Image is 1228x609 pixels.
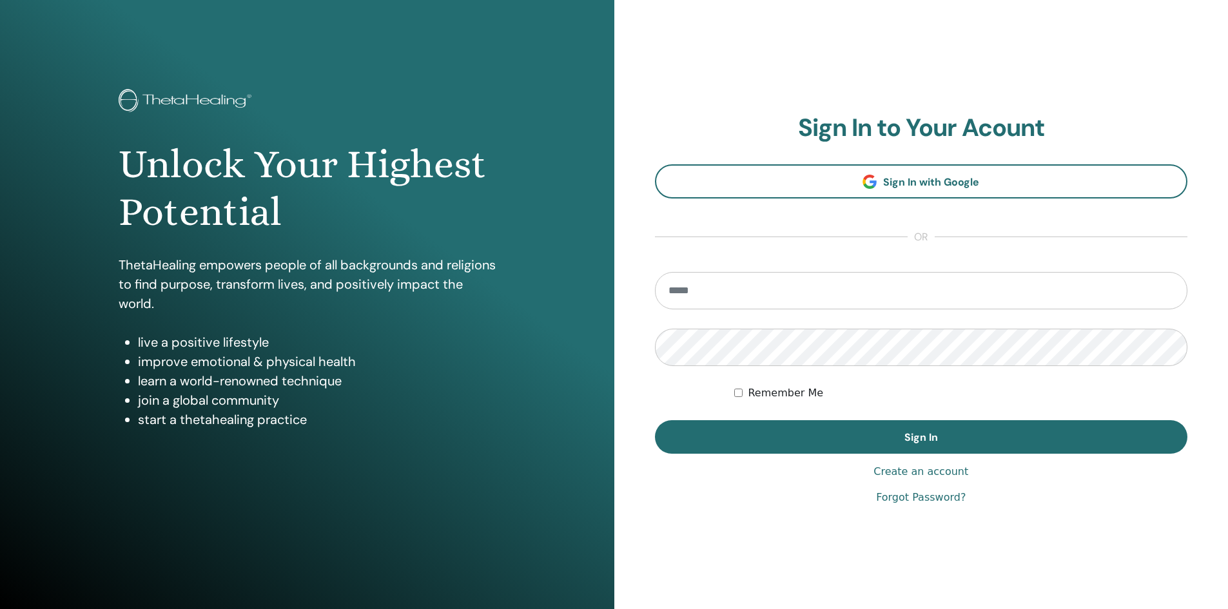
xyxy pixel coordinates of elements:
[138,410,496,429] li: start a thetahealing practice
[873,464,968,479] a: Create an account
[908,229,935,245] span: or
[138,391,496,410] li: join a global community
[119,140,496,237] h1: Unlock Your Highest Potential
[655,164,1188,198] a: Sign In with Google
[138,371,496,391] li: learn a world-renowned technique
[138,333,496,352] li: live a positive lifestyle
[883,175,979,189] span: Sign In with Google
[734,385,1187,401] div: Keep me authenticated indefinitely or until I manually logout
[138,352,496,371] li: improve emotional & physical health
[119,255,496,313] p: ThetaHealing empowers people of all backgrounds and religions to find purpose, transform lives, a...
[655,420,1188,454] button: Sign In
[655,113,1188,143] h2: Sign In to Your Acount
[876,490,966,505] a: Forgot Password?
[904,430,938,444] span: Sign In
[748,385,823,401] label: Remember Me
